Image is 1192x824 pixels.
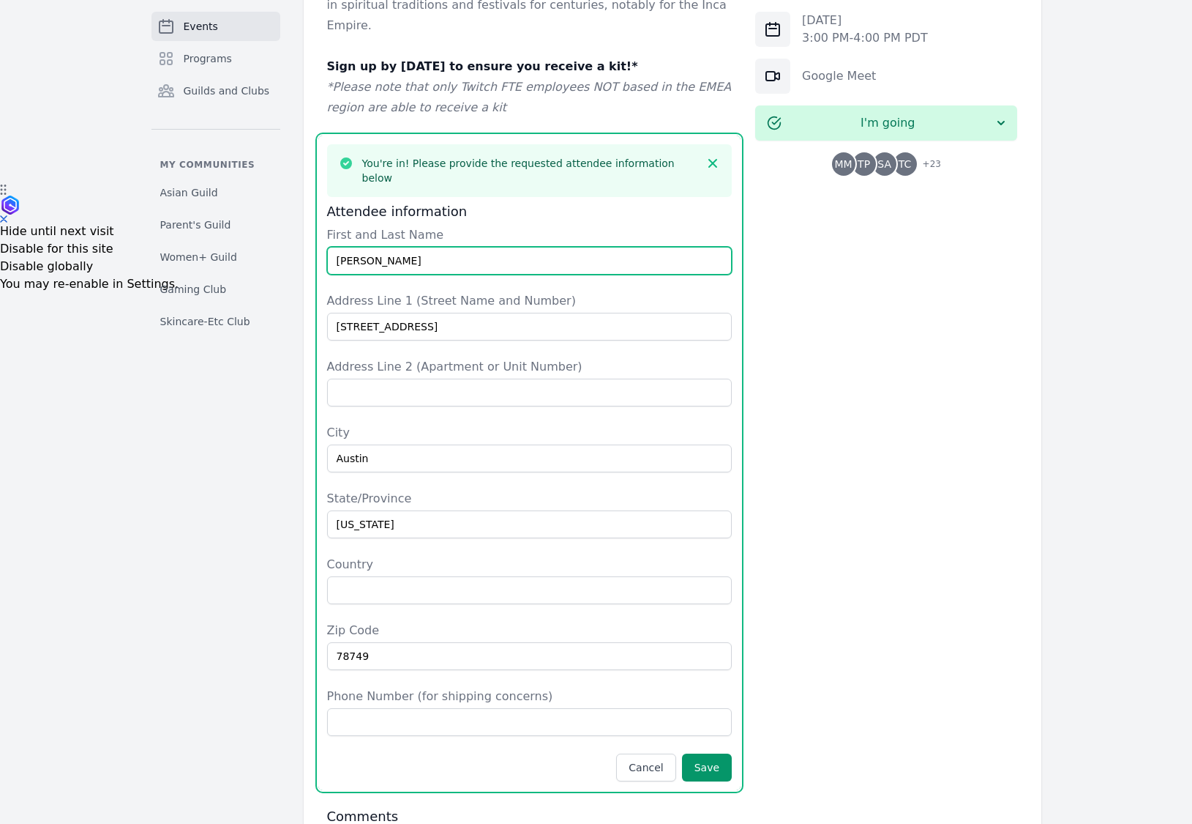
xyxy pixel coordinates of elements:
span: Women+ Guild [160,250,237,264]
span: Asian Guild [160,185,218,200]
button: Cancel [616,754,675,782]
strong: Sign up by [DATE] to ensure you receive a kit!* [327,59,638,73]
label: State/Province [327,490,732,508]
span: + 23 [914,155,941,176]
h3: Attendee information [327,203,732,220]
label: Zip Code [327,622,732,639]
span: TP [858,159,870,169]
a: Parent's Guild [151,212,280,238]
span: Gaming Club [160,282,227,297]
span: MM [835,159,852,169]
label: First and Last Name [327,226,732,244]
span: TC [899,159,912,169]
a: Asian Guild [151,179,280,206]
a: Programs [151,44,280,73]
span: Guilds and Clubs [184,83,270,98]
a: Gaming Club [151,276,280,302]
a: Google Meet [802,69,876,83]
p: [DATE] [802,12,928,29]
span: SA [877,159,891,169]
a: Events [151,12,280,41]
label: Address Line 2 (Apartment or Unit Number) [327,358,732,376]
p: My communities [151,159,280,171]
span: Parent's Guild [160,218,231,232]
span: Programs [184,51,232,66]
h3: You're in! Please provide the requested attendee information below [362,156,697,185]
a: Women+ Guild [151,244,280,270]
label: City [327,424,732,442]
nav: Sidebar [151,12,280,335]
label: Address Line 1 (Street Name and Number) [327,292,732,310]
span: Skincare-Etc Club [160,314,250,329]
p: 3:00 PM - 4:00 PM PDT [802,29,928,47]
button: Save [682,754,732,782]
a: Skincare-Etc Club [151,308,280,335]
button: I'm going [755,105,1017,141]
label: Phone Number (for shipping concerns) [327,688,732,705]
a: Guilds and Clubs [151,76,280,105]
em: *Please note that only Twitch FTE employees NOT based in the EMEA region are able to receive a kit [327,80,732,114]
span: I'm going [781,114,994,132]
label: Country [327,556,732,574]
span: Events [184,19,218,34]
